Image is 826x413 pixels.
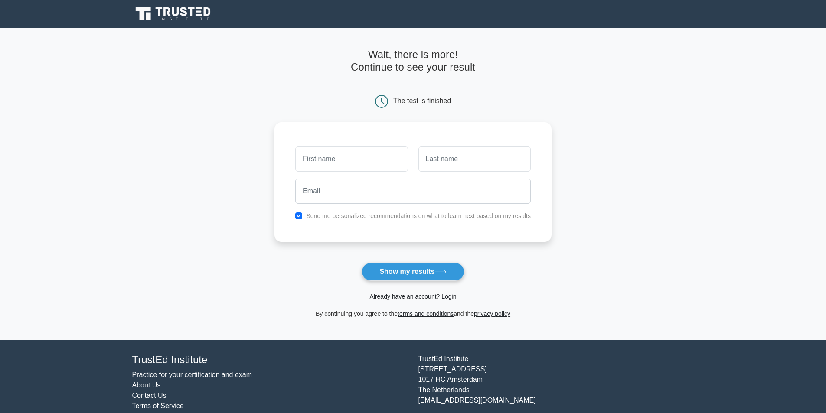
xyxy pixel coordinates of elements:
input: First name [295,146,408,172]
a: Terms of Service [132,402,184,410]
input: Last name [418,146,531,172]
h4: TrustEd Institute [132,354,408,366]
h4: Wait, there is more! Continue to see your result [274,49,552,74]
button: Show my results [362,263,464,281]
input: Email [295,179,531,204]
label: Send me personalized recommendations on what to learn next based on my results [306,212,531,219]
a: Already have an account? Login [369,293,456,300]
a: terms and conditions [398,310,454,317]
div: The test is finished [393,97,451,104]
a: privacy policy [474,310,510,317]
a: About Us [132,381,161,389]
div: By continuing you agree to the and the [269,309,557,319]
a: Contact Us [132,392,167,399]
a: Practice for your certification and exam [132,371,252,378]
